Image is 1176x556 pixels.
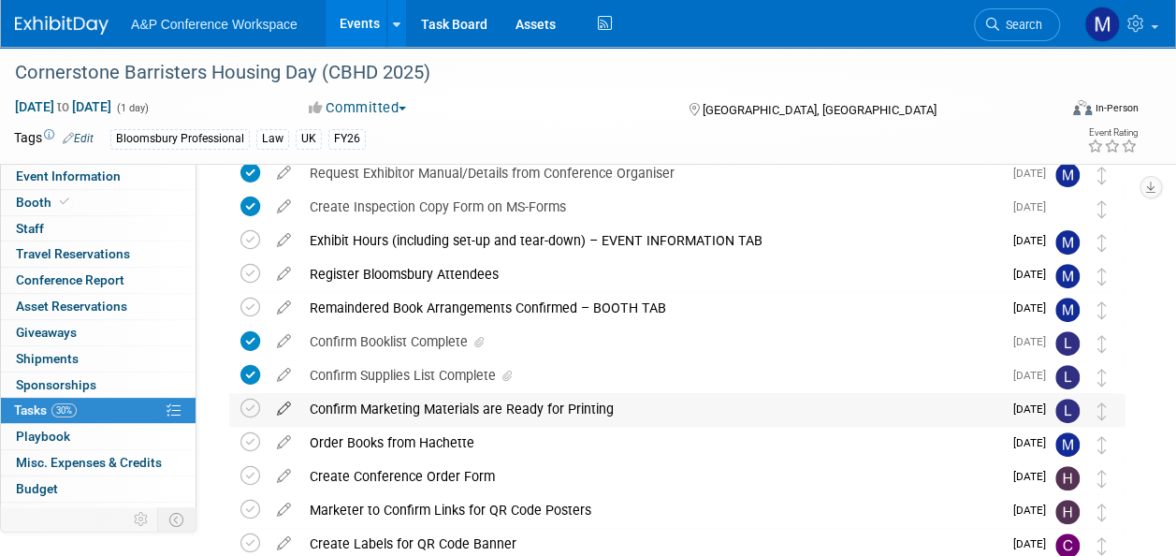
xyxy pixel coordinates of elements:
[1084,7,1120,42] img: Matt Hambridge
[300,191,1002,223] div: Create Inspection Copy Form on MS-Forms
[1,373,196,398] a: Sponsorships
[268,502,300,519] a: edit
[1013,504,1055,517] span: [DATE]
[1055,432,1080,457] img: Matt Hambridge
[1013,470,1055,483] span: [DATE]
[16,325,77,340] span: Giveaways
[300,157,1002,189] div: Request Exhibitor Manual/Details from Conference Organiser
[1097,436,1107,454] i: Move task
[268,367,300,384] a: edit
[1013,537,1055,550] span: [DATE]
[1055,399,1080,423] img: Louise Morgan
[1097,335,1107,353] i: Move task
[16,481,58,496] span: Budget
[16,377,96,392] span: Sponsorships
[1097,402,1107,420] i: Move task
[268,468,300,485] a: edit
[1,476,196,502] a: Budget
[975,97,1139,125] div: Event Format
[268,266,300,283] a: edit
[328,129,366,149] div: FY26
[1,503,196,528] a: ROI, Objectives & ROO
[1013,234,1055,247] span: [DATE]
[1,294,196,319] a: Asset Reservations
[1055,197,1080,221] img: Anne Weston
[16,299,127,314] span: Asset Reservations
[268,300,300,316] a: edit
[1,450,196,476] a: Misc. Expenses & Credits
[268,535,300,552] a: edit
[300,427,1002,459] div: Order Books from Hachette
[158,507,196,532] td: Toggle Event Tabs
[16,246,130,261] span: Travel Reservations
[125,507,158,532] td: Personalize Event Tab Strip
[1097,234,1107,252] i: Move task
[703,103,936,117] span: [GEOGRAPHIC_DATA], [GEOGRAPHIC_DATA]
[1055,466,1080,490] img: Hannah Siegel
[268,198,300,215] a: edit
[1055,230,1080,255] img: Matt Hambridge
[1097,369,1107,387] i: Move task
[15,16,109,35] img: ExhibitDay
[268,434,300,451] a: edit
[115,102,149,114] span: (1 day)
[300,461,1002,492] div: Create Conference Order Form
[16,507,141,522] span: ROI, Objectives & ROO
[1,398,196,423] a: Tasks30%
[256,129,289,149] div: Law
[999,18,1042,32] span: Search
[1055,163,1080,187] img: Matt Hambridge
[54,99,72,114] span: to
[268,333,300,350] a: edit
[1,164,196,189] a: Event Information
[296,129,322,149] div: UK
[1,320,196,345] a: Giveaways
[1013,200,1055,213] span: [DATE]
[1055,331,1080,356] img: Louise Morgan
[1,241,196,267] a: Travel Reservations
[14,128,94,150] td: Tags
[1097,268,1107,285] i: Move task
[1013,301,1055,315] span: [DATE]
[1013,167,1055,180] span: [DATE]
[300,393,1002,425] div: Confirm Marketing Materials are Ready for Printing
[1,216,196,241] a: Staff
[300,292,1002,324] div: Remaindered Book Arrangements Confirmed – BOOTH TAB
[1055,298,1080,322] img: Matt Hambridge
[14,98,112,115] span: [DATE] [DATE]
[268,165,300,182] a: edit
[1097,301,1107,319] i: Move task
[1013,369,1055,382] span: [DATE]
[14,402,77,417] span: Tasks
[16,221,44,236] span: Staff
[300,225,1002,256] div: Exhibit Hours (including set-up and tear-down) – EVENT INFORMATION TAB
[1097,504,1107,521] i: Move task
[300,326,1002,358] div: Confirm Booklist Complete
[1013,268,1055,281] span: [DATE]
[1097,167,1107,184] i: Move task
[110,129,250,149] div: Bloomsbury Professional
[1,346,196,372] a: Shipments
[16,429,70,444] span: Playbook
[16,351,79,366] span: Shipments
[1,424,196,449] a: Playbook
[1087,128,1138,138] div: Event Rating
[302,98,414,118] button: Committed
[63,132,94,145] a: Edit
[16,455,162,470] span: Misc. Expenses & Credits
[974,8,1060,41] a: Search
[1055,365,1080,389] img: Louise Morgan
[8,56,1042,90] div: Cornerstone Barristers Housing Day (CBHD 2025)
[16,272,124,287] span: Conference Report
[268,232,300,249] a: edit
[1097,200,1107,218] i: Move task
[131,17,298,32] span: A&P Conference Workspace
[1013,335,1055,348] span: [DATE]
[51,403,77,417] span: 30%
[300,258,1002,290] div: Register Bloomsbury Attendees
[1013,436,1055,449] span: [DATE]
[60,197,69,207] i: Booth reservation complete
[1095,101,1139,115] div: In-Person
[268,401,300,417] a: edit
[1055,264,1080,288] img: Matt Hambridge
